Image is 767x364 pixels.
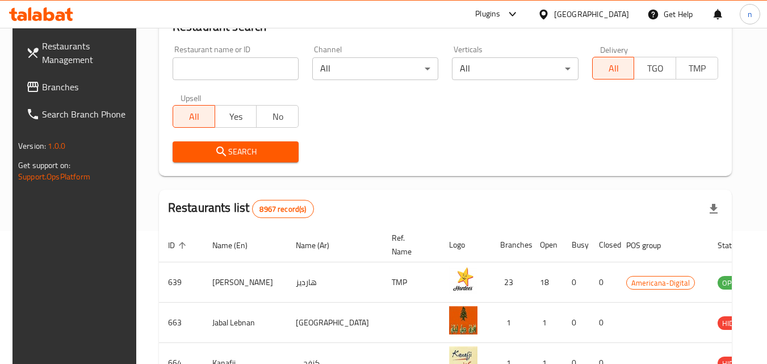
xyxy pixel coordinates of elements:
span: Search [182,145,290,159]
span: Americana-Digital [627,277,694,290]
span: Restaurants Management [42,39,132,66]
span: POS group [626,239,676,252]
span: Yes [220,108,253,125]
input: Search for restaurant name or ID.. [173,57,299,80]
button: No [256,105,299,128]
span: Ref. Name [392,231,426,258]
div: HIDDEN [718,316,752,330]
td: [GEOGRAPHIC_DATA] [287,303,383,343]
span: TMP [681,60,714,77]
th: Open [531,228,563,262]
span: All [178,108,211,125]
td: 639 [159,262,203,303]
td: Jabal Lebnan [203,303,287,343]
span: 8967 record(s) [253,204,313,215]
span: Name (Ar) [296,239,344,252]
span: OPEN [718,277,745,290]
span: Status [718,239,755,252]
div: Total records count [252,200,313,218]
span: Version: [18,139,46,153]
th: Logo [440,228,491,262]
span: Branches [42,80,132,94]
img: Hardee's [449,266,477,294]
label: Delivery [600,45,628,53]
button: TGO [634,57,676,80]
div: Plugins [475,7,500,21]
span: n [748,8,752,20]
span: 1.0.0 [48,139,65,153]
td: 663 [159,303,203,343]
th: Branches [491,228,531,262]
span: TGO [639,60,672,77]
td: 23 [491,262,531,303]
td: 1 [491,303,531,343]
button: Search [173,141,299,162]
img: Jabal Lebnan [449,306,477,334]
h2: Restaurants list [168,199,314,218]
th: Closed [590,228,617,262]
td: 0 [590,303,617,343]
div: Export file [700,195,727,223]
td: 0 [563,303,590,343]
h2: Restaurant search [173,18,718,35]
td: TMP [383,262,440,303]
td: 0 [563,262,590,303]
td: هارديز [287,262,383,303]
th: Busy [563,228,590,262]
span: All [597,60,630,77]
div: [GEOGRAPHIC_DATA] [554,8,629,20]
button: Yes [215,105,257,128]
span: ID [168,239,190,252]
button: All [173,105,215,128]
td: 18 [531,262,563,303]
button: TMP [676,57,718,80]
td: [PERSON_NAME] [203,262,287,303]
a: Support.OpsPlatform [18,169,90,184]
div: All [452,57,578,80]
label: Upsell [181,94,202,102]
a: Branches [17,73,141,101]
span: No [261,108,294,125]
span: Search Branch Phone [42,107,132,121]
div: All [312,57,438,80]
td: 0 [590,262,617,303]
a: Search Branch Phone [17,101,141,128]
td: 1 [531,303,563,343]
button: All [592,57,635,80]
span: Name (En) [212,239,262,252]
a: Restaurants Management [17,32,141,73]
span: Get support on: [18,158,70,173]
span: HIDDEN [718,317,752,330]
